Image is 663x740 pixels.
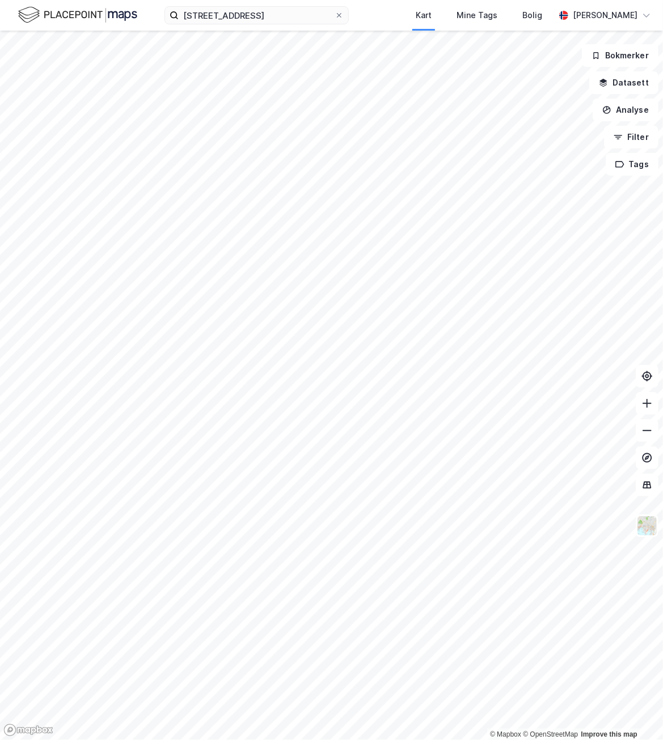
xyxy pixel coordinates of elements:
div: [PERSON_NAME] [573,8,637,22]
div: Mine Tags [457,8,497,22]
img: logo.f888ab2527a4732fd821a326f86c7f29.svg [18,5,137,25]
div: Kart [416,8,432,22]
a: Improve this map [581,730,637,738]
iframe: Chat Widget [606,686,663,740]
a: Mapbox [490,730,521,738]
div: Bolig [522,8,542,22]
div: Kontrollprogram for chat [606,686,663,740]
a: Mapbox homepage [3,724,53,737]
a: OpenStreetMap [523,730,578,738]
button: Analyse [593,99,658,121]
button: Tags [606,153,658,176]
button: Datasett [589,71,658,94]
button: Bokmerker [582,44,658,67]
input: Søk på adresse, matrikkel, gårdeiere, leietakere eller personer [179,7,335,24]
button: Filter [604,126,658,148]
img: Z [636,515,658,537]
